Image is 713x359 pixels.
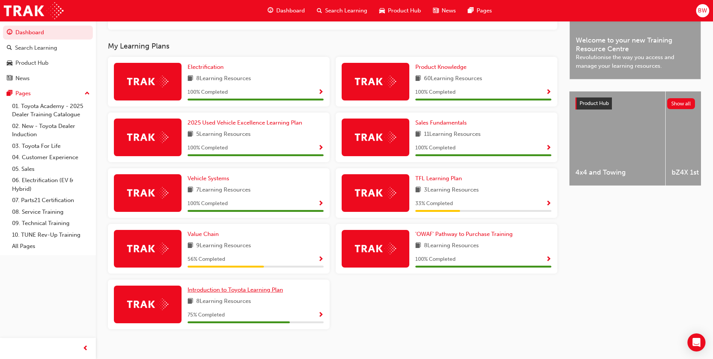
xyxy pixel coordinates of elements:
span: 7 Learning Resources [196,186,251,195]
span: book-icon [188,186,193,195]
span: pages-icon [468,6,474,15]
span: 100 % Completed [415,144,456,152]
a: 2025 Used Vehicle Excellence Learning Plan [188,119,305,127]
button: Show Progress [546,88,551,97]
span: search-icon [7,45,12,52]
span: TFL Learning Plan [415,175,462,182]
a: 01. Toyota Academy - 2025 Dealer Training Catalogue [9,100,93,120]
a: All Pages [9,240,93,252]
a: search-iconSearch Learning [311,3,373,18]
a: guage-iconDashboard [262,3,311,18]
span: Vehicle Systems [188,175,229,182]
span: Show Progress [546,145,551,152]
img: Trak [127,76,168,87]
span: book-icon [415,130,421,139]
a: 06. Electrification (EV & Hybrid) [9,175,93,195]
a: 07. Parts21 Certification [9,195,93,206]
button: Show Progress [318,143,324,153]
img: Trak [4,2,64,19]
span: Product Knowledge [415,64,466,70]
span: 100 % Completed [188,88,228,97]
span: car-icon [7,60,12,67]
span: search-icon [317,6,322,15]
a: 08. Service Training [9,206,93,218]
button: Show Progress [318,88,324,97]
span: guage-icon [268,6,273,15]
a: Electrification [188,63,227,71]
a: Introduction to Toyota Learning Plan [188,286,286,294]
span: book-icon [188,297,193,306]
span: Show Progress [318,89,324,96]
a: 4x4 and Towing [569,91,665,186]
button: Show Progress [318,255,324,264]
a: Value Chain [188,230,222,239]
span: pages-icon [7,90,12,97]
img: Trak [355,243,396,254]
span: Product Hub [388,6,421,15]
span: 5 Learning Resources [196,130,251,139]
img: Trak [355,131,396,143]
a: 05. Sales [9,163,93,175]
span: Welcome to your new Training Resource Centre [576,36,695,53]
a: Sales Fundamentals [415,119,470,127]
img: Trak [355,187,396,199]
span: car-icon [379,6,385,15]
span: 100 % Completed [188,144,228,152]
span: Show Progress [318,312,324,319]
span: BW [698,6,707,15]
a: Search Learning [3,41,93,55]
a: Product HubShow all [575,97,695,110]
span: 4x4 and Towing [575,168,659,177]
a: Dashboard [3,26,93,40]
button: Show Progress [318,310,324,320]
button: Pages [3,87,93,100]
span: 2025 Used Vehicle Excellence Learning Plan [188,119,302,126]
span: prev-icon [83,344,88,353]
img: Trak [355,76,396,87]
a: 04. Customer Experience [9,152,93,163]
span: guage-icon [7,29,12,36]
span: 100 % Completed [415,88,456,97]
span: book-icon [188,241,193,251]
span: Search Learning [325,6,367,15]
button: Show Progress [546,143,551,153]
button: Show all [667,98,695,109]
span: 56 % Completed [188,255,225,264]
a: 02. New - Toyota Dealer Induction [9,120,93,140]
span: Show Progress [318,145,324,152]
img: Trak [127,298,168,310]
span: news-icon [7,75,12,82]
span: 100 % Completed [415,255,456,264]
span: 9 Learning Resources [196,241,251,251]
span: Product Hub [580,100,609,106]
span: 8 Learning Resources [196,74,251,84]
span: Introduction to Toyota Learning Plan [188,286,283,293]
span: Show Progress [318,256,324,263]
span: 60 Learning Resources [424,74,482,84]
span: up-icon [85,89,90,99]
a: pages-iconPages [462,3,498,18]
span: 33 % Completed [415,199,453,208]
a: 09. Technical Training [9,218,93,229]
div: Pages [15,89,31,98]
span: Show Progress [546,256,551,263]
span: Sales Fundamentals [415,119,467,126]
span: news-icon [433,6,439,15]
span: book-icon [188,74,193,84]
span: book-icon [415,241,421,251]
a: 03. Toyota For Life [9,140,93,152]
div: Open Intercom Messenger [687,333,705,351]
span: Dashboard [276,6,305,15]
span: book-icon [415,74,421,84]
a: news-iconNews [427,3,462,18]
a: TFL Learning Plan [415,174,465,183]
a: car-iconProduct Hub [373,3,427,18]
span: 75 % Completed [188,311,225,319]
span: 8 Learning Resources [424,241,479,251]
a: News [3,71,93,85]
button: Show Progress [546,255,551,264]
span: 100 % Completed [188,199,228,208]
div: News [15,74,30,83]
img: Trak [127,187,168,199]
